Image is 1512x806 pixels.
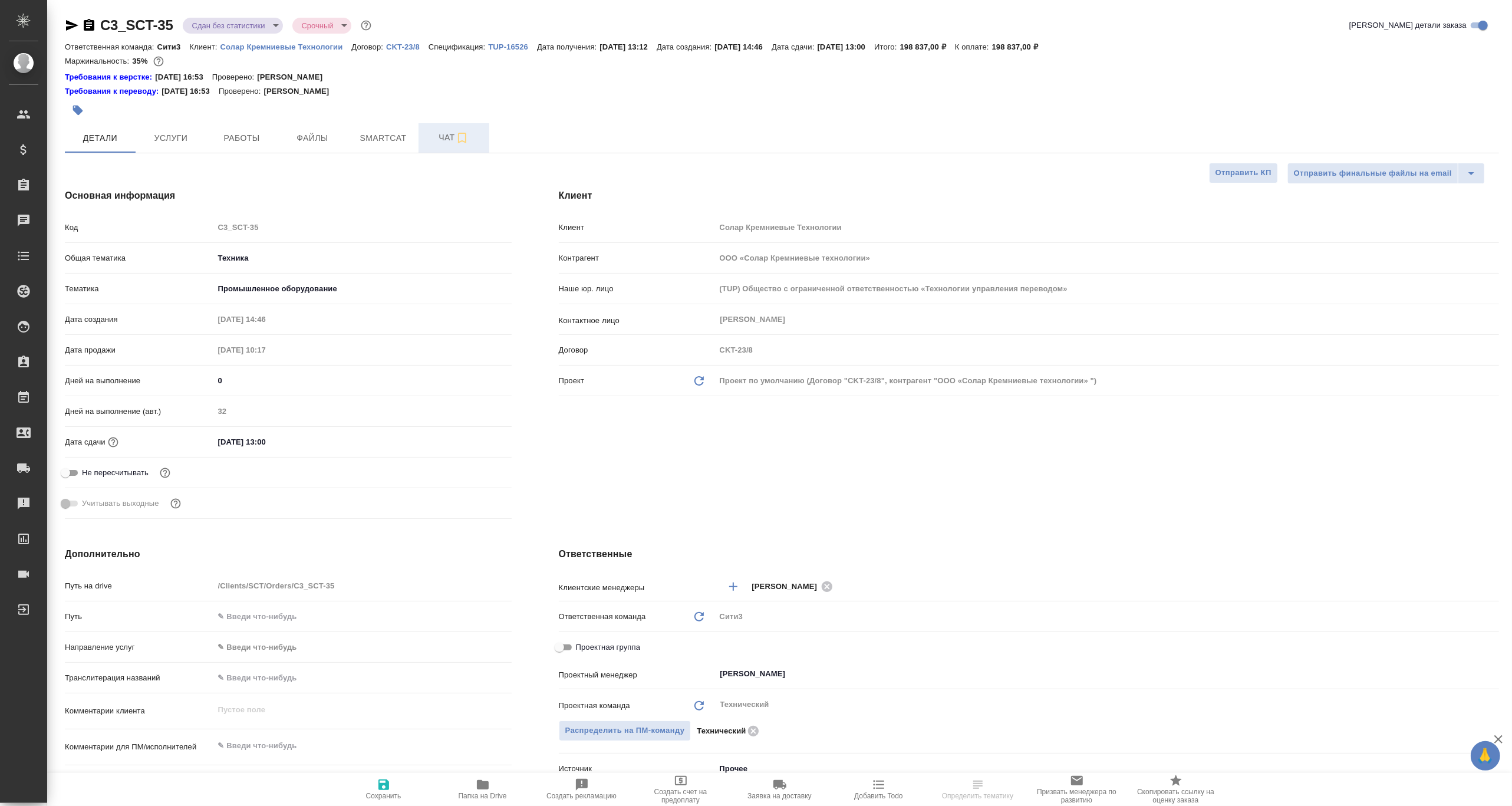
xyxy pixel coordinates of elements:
svg: Подписаться [455,131,469,145]
input: Пустое поле [214,311,317,328]
p: Комментарии для ПМ/исполнителей [65,741,214,753]
div: Сдан без статистики [292,18,351,34]
button: Выбери, если сб и вс нужно считать рабочими днями для выполнения заказа. [168,496,183,511]
button: Определить тематику [928,773,1027,806]
a: Требования к переводу: [65,85,162,97]
p: Дней на выполнение [65,375,214,387]
p: Путь на drive [65,580,214,592]
p: TUP-16526 [488,42,537,51]
p: Клиент: [189,42,220,51]
button: Отправить КП [1209,163,1278,183]
input: ✎ Введи что-нибудь [214,669,512,686]
button: Добавить Todo [829,773,928,806]
button: Распределить на ПМ-команду [559,721,691,741]
a: CKT-23/8 [386,41,429,51]
p: Проектная команда [559,700,630,712]
div: Проект по умолчанию (Договор "CKT-23/8", контрагент "ООО «Солар Кремниевые технологии» ") [716,371,1499,391]
span: [PERSON_NAME] [752,581,825,593]
input: Пустое поле [716,219,1499,236]
p: Дата создания: [657,42,714,51]
h4: Ответственные [559,547,1499,561]
span: Призвать менеджера по развитию [1035,788,1119,804]
p: Ответственная команда: [65,42,157,51]
button: Скопировать ссылку для ЯМессенджера [65,18,79,32]
p: Дата продажи [65,344,214,356]
input: Пустое поле [214,403,512,420]
button: Добавить тэг [65,97,91,123]
p: Контрагент [559,252,716,264]
div: split button [1287,163,1485,184]
p: 198 837,00 ₽ [900,42,955,51]
p: Договор: [351,42,386,51]
button: Заявка на доставку [730,773,829,806]
button: 107482.35 RUB; [151,54,166,69]
p: Общая тематика [65,252,214,264]
input: ✎ Введи что-нибудь [214,372,512,389]
p: [DATE] 13:12 [599,42,657,51]
a: TUP-16526 [488,41,537,51]
span: Скопировать ссылку на оценку заказа [1134,788,1218,804]
p: [PERSON_NAME] [263,85,338,97]
div: Сдан без статистики [183,18,283,34]
p: Комментарии клиента [65,705,214,717]
span: Отправить КП [1215,166,1271,180]
button: Создать счет на предоплату [631,773,730,806]
input: Пустое поле [716,249,1499,267]
p: Дата получения: [537,42,599,51]
p: Договор [559,344,716,356]
span: Проектная группа [576,641,640,653]
p: [DATE] 14:46 [715,42,772,51]
span: Файлы [284,131,341,146]
input: Пустое поле [214,341,317,358]
div: Техника [214,248,512,268]
button: Создать рекламацию [532,773,631,806]
div: Нажми, чтобы открыть папку с инструкцией [65,85,162,97]
h4: Дополнительно [65,547,512,561]
span: Определить тематику [942,792,1013,800]
p: [DATE] 13:00 [818,42,875,51]
span: Добавить Todo [854,792,902,800]
button: Включи, если не хочешь, чтобы указанная дата сдачи изменилась после переставления заказа в 'Подтв... [157,465,173,481]
p: Тематика [65,283,214,295]
p: Проектный менеджер [559,669,716,681]
span: Smartcat [355,131,411,146]
span: 🙏 [1475,744,1495,768]
p: Проект [559,375,585,387]
p: Путь [65,611,214,623]
button: Папка на Drive [433,773,532,806]
p: Дней на выполнение (авт.) [65,406,214,417]
button: Скопировать ссылку на оценку заказа [1126,773,1226,806]
span: [PERSON_NAME] детали заказа [1349,19,1467,31]
h4: Основная информация [65,189,512,203]
button: Срочный [298,21,337,31]
p: Транслитерация названий [65,672,214,684]
p: [DATE] 16:53 [155,71,212,83]
span: Учитывать выходные [82,498,159,509]
button: Open [1493,585,1495,588]
button: Сохранить [334,773,433,806]
a: Солар Кремниевые Технологии [220,41,352,51]
p: Солар Кремниевые Технологии [220,42,352,51]
div: Сити3 [716,607,1499,627]
div: ✎ Введи что-нибудь [214,637,512,657]
p: Проверено: [212,71,258,83]
button: Скопировать ссылку [82,18,96,32]
span: Услуги [143,131,199,146]
p: Дата сдачи: [772,42,817,51]
span: Сохранить [366,792,401,800]
p: Дата создания [65,314,214,325]
a: Требования к верстке: [65,71,155,83]
button: Open [1493,673,1495,675]
span: Детали [72,131,129,146]
span: Папка на Drive [459,792,507,800]
div: Прочее [716,759,1499,779]
p: К оплате: [955,42,992,51]
span: Распределить на ПМ-команду [565,724,685,738]
p: Ответственная команда [559,611,646,623]
button: Призвать менеджера по развитию [1027,773,1126,806]
div: Промышленное оборудование [214,279,512,299]
button: Если добавить услуги и заполнить их объемом, то дата рассчитается автоматически [106,435,121,450]
span: Не пересчитывать [82,467,149,479]
p: CKT-23/8 [386,42,429,51]
button: 🙏 [1471,741,1500,771]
